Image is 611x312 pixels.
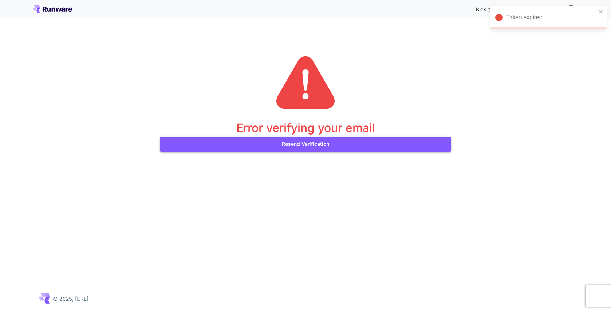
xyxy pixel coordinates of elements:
button: Resend Verification [160,137,451,152]
p: Error verifying your email [236,119,375,137]
button: close [599,9,604,15]
span: Kick off with [476,6,505,12]
div: Token expired. [506,13,596,22]
p: © 2025, [URL] [53,295,88,303]
button: In order to qualify for free credit, you need to sign up with a business email address and click ... [564,1,578,16]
